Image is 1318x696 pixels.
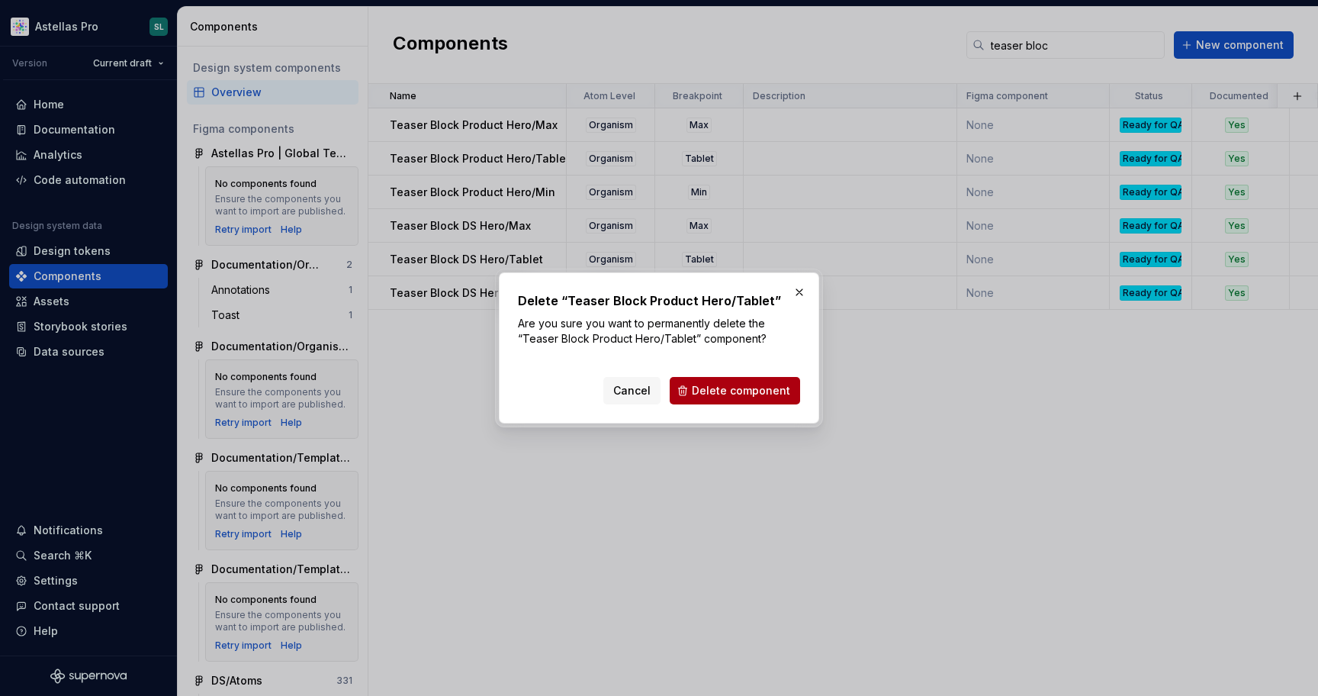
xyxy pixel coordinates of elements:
h2: Delete “Teaser Block Product Hero/Tablet” [518,292,800,310]
span: Delete component [692,383,790,398]
button: Delete component [670,377,800,404]
button: Cancel [603,377,661,404]
span: Cancel [613,383,651,398]
p: Are you sure you want to permanently delete the “Teaser Block Product Hero/Tablet” component? [518,316,800,346]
